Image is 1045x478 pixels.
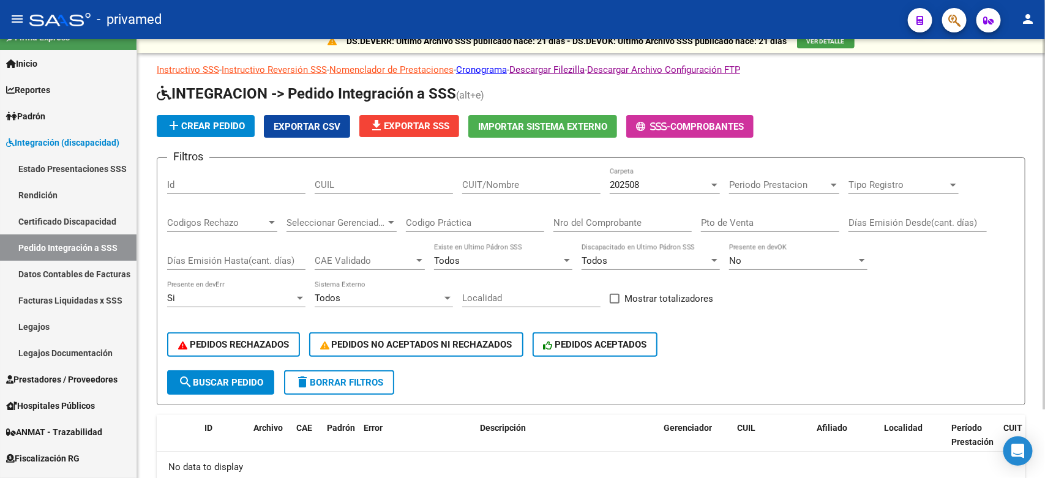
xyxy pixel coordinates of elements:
[456,64,507,75] a: Cronograma
[6,57,37,70] span: Inicio
[879,415,946,469] datatable-header-cell: Localidad
[456,89,484,101] span: (alt+e)
[544,339,647,350] span: PEDIDOS ACEPTADOS
[812,415,879,469] datatable-header-cell: Afiliado
[636,121,670,132] span: -
[509,64,585,75] a: Descargar Filezilla
[946,415,998,469] datatable-header-cell: Período Prestación
[664,423,712,433] span: Gerenciador
[369,118,384,133] mat-icon: file_download
[434,255,460,266] span: Todos
[475,415,659,469] datatable-header-cell: Descripción
[6,452,80,465] span: Fiscalización RG
[848,179,948,190] span: Tipo Registro
[359,115,459,137] button: Exportar SSS
[315,293,340,304] span: Todos
[951,423,994,447] span: Período Prestación
[320,339,512,350] span: PEDIDOS NO ACEPTADOS NI RECHAZADOS
[167,293,175,304] span: Si
[284,370,394,395] button: Borrar Filtros
[204,423,212,433] span: ID
[468,115,617,138] button: Importar Sistema Externo
[296,423,312,433] span: CAE
[315,255,414,266] span: CAE Validado
[797,35,855,48] button: VER DETALLE
[178,339,289,350] span: PEDIDOS RECHAZADOS
[624,291,713,306] span: Mostrar totalizadores
[167,148,209,165] h3: Filtros
[6,373,118,386] span: Prestadores / Proveedores
[167,370,274,395] button: Buscar Pedido
[478,121,607,132] span: Importar Sistema Externo
[369,121,449,132] span: Exportar SSS
[533,332,658,357] button: PEDIDOS ACEPTADOS
[329,64,454,75] a: Nomenclador de Prestaciones
[157,64,219,75] a: Instructivo SSS
[737,423,755,433] span: CUIL
[807,38,845,45] span: VER DETALLE
[1003,436,1033,466] div: Open Intercom Messenger
[222,64,327,75] a: Instructivo Reversión SSS
[178,377,263,388] span: Buscar Pedido
[729,179,828,190] span: Periodo Prestacion
[167,332,300,357] button: PEDIDOS RECHAZADOS
[6,136,119,149] span: Integración (discapacidad)
[626,115,754,138] button: -Comprobantes
[359,415,475,469] datatable-header-cell: Error
[249,415,291,469] datatable-header-cell: Archivo
[10,12,24,26] mat-icon: menu
[6,110,45,123] span: Padrón
[884,423,923,433] span: Localidad
[274,121,340,132] span: Exportar CSV
[295,377,383,388] span: Borrar Filtros
[817,423,847,433] span: Afiliado
[157,63,1025,77] p: - - - - -
[157,85,456,102] span: INTEGRACION -> Pedido Integración a SSS
[291,415,322,469] datatable-header-cell: CAE
[295,375,310,389] mat-icon: delete
[347,34,787,48] p: DS.DEVERR: Último Archivo SSS publicado hace: 21 días - DS.DEVOK: Último Archivo SSS publicado ha...
[732,415,812,469] datatable-header-cell: CUIL
[480,423,526,433] span: Descripción
[253,423,283,433] span: Archivo
[670,121,744,132] span: Comprobantes
[200,415,249,469] datatable-header-cell: ID
[322,415,359,469] datatable-header-cell: Padrón
[167,118,181,133] mat-icon: add
[157,115,255,137] button: Crear Pedido
[6,83,50,97] span: Reportes
[167,121,245,132] span: Crear Pedido
[264,115,350,138] button: Exportar CSV
[587,64,740,75] a: Descargar Archivo Configuración FTP
[729,255,741,266] span: No
[659,415,732,469] datatable-header-cell: Gerenciador
[309,332,523,357] button: PEDIDOS NO ACEPTADOS NI RECHAZADOS
[167,217,266,228] span: Codigos Rechazo
[610,179,639,190] span: 202508
[364,423,383,433] span: Error
[178,375,193,389] mat-icon: search
[1003,423,1022,433] span: CUIT
[97,6,162,33] span: - privamed
[1021,12,1035,26] mat-icon: person
[6,399,95,413] span: Hospitales Públicos
[327,423,355,433] span: Padrón
[287,217,386,228] span: Seleccionar Gerenciador
[6,425,102,439] span: ANMAT - Trazabilidad
[582,255,607,266] span: Todos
